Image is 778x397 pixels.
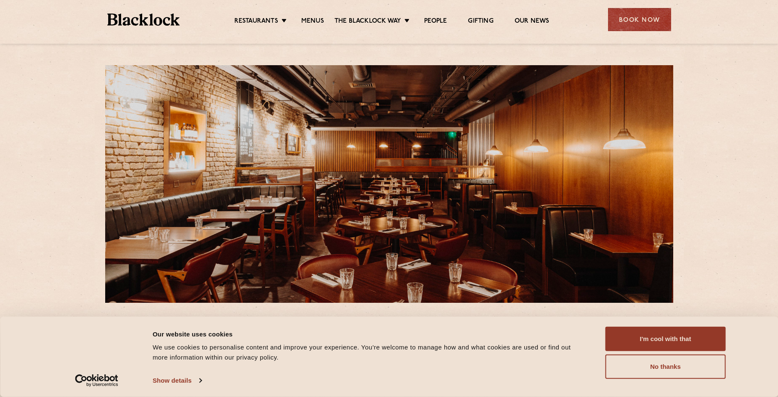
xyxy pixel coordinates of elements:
button: I'm cool with that [605,327,726,351]
a: Gifting [468,17,493,26]
a: Menus [301,17,324,26]
button: No thanks [605,355,726,379]
div: We use cookies to personalise content and improve your experience. You're welcome to manage how a... [153,342,587,363]
a: Show details [153,374,202,387]
a: The Blacklock Way [335,17,401,26]
a: Restaurants [234,17,278,26]
div: Our website uses cookies [153,329,587,339]
div: Book Now [608,8,671,31]
a: Our News [515,17,550,26]
a: Usercentrics Cookiebot - opens in a new window [60,374,133,387]
a: People [424,17,447,26]
img: BL_Textured_Logo-footer-cropped.svg [107,13,180,26]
